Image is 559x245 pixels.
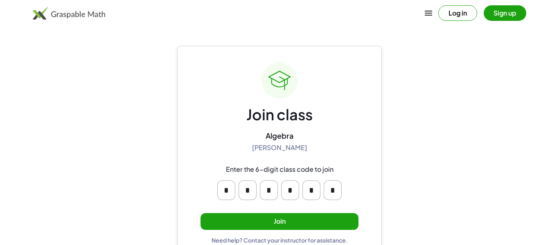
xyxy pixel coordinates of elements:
button: Sign up [484,5,526,21]
input: Please enter OTP character 1 [217,180,235,200]
div: Algebra [266,131,293,140]
div: Join class [246,105,313,124]
button: Log in [438,5,477,21]
input: Please enter OTP character 2 [239,180,257,200]
input: Please enter OTP character 6 [324,180,342,200]
input: Please enter OTP character 4 [281,180,299,200]
div: [PERSON_NAME] [252,144,307,152]
div: Enter the 6-digit class code to join [226,165,334,174]
input: Please enter OTP character 3 [260,180,278,200]
input: Please enter OTP character 5 [302,180,320,200]
button: Join [201,213,358,230]
div: Need help? Contact your instructor for assistance. [212,236,348,244]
